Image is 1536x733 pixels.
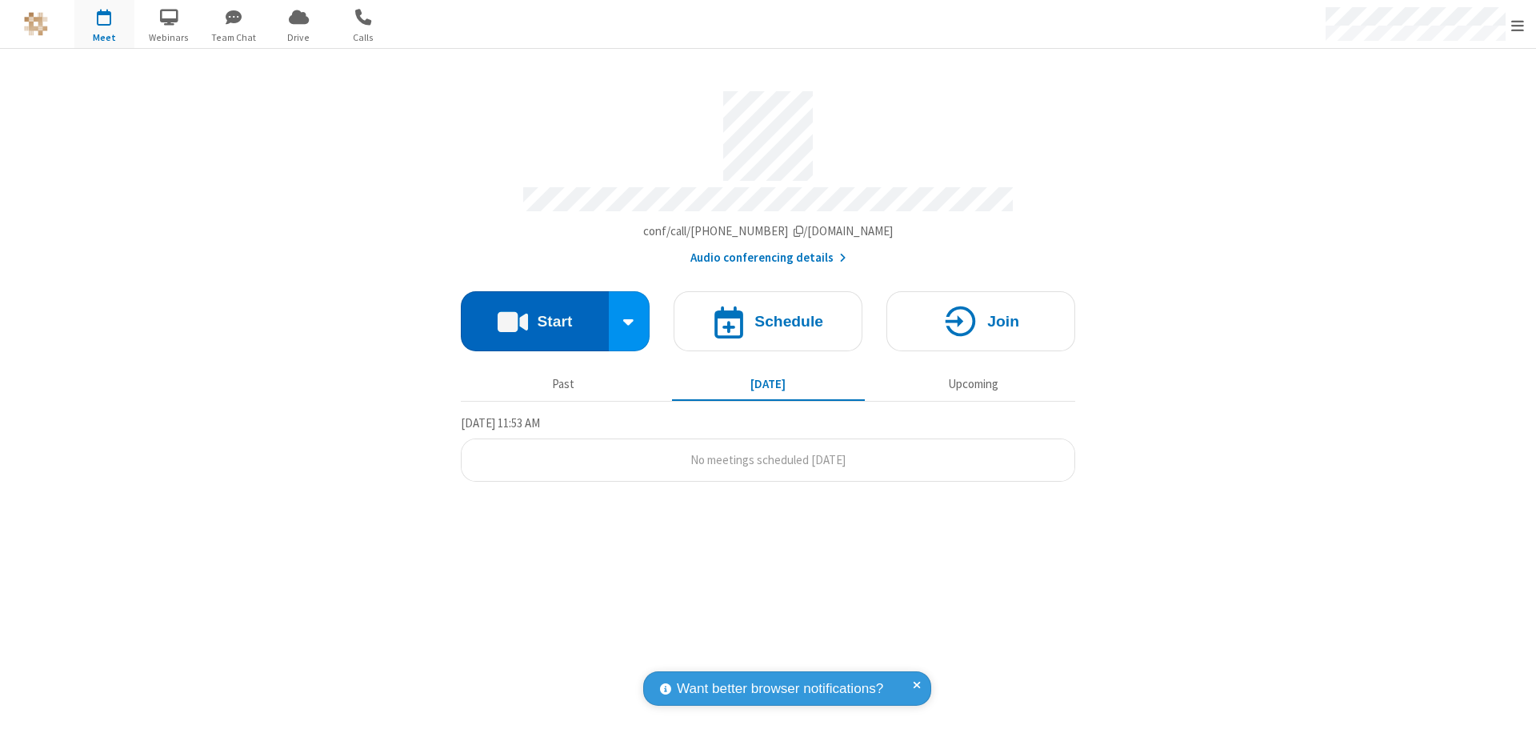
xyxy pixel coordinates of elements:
[643,223,894,238] span: Copy my meeting room link
[877,369,1070,399] button: Upcoming
[1496,691,1524,722] iframe: Chat
[674,291,862,351] button: Schedule
[461,415,540,431] span: [DATE] 11:53 AM
[461,79,1075,267] section: Account details
[886,291,1075,351] button: Join
[677,679,883,699] span: Want better browser notifications?
[643,222,894,241] button: Copy my meeting room linkCopy my meeting room link
[269,30,329,45] span: Drive
[461,291,609,351] button: Start
[987,314,1019,329] h4: Join
[690,249,846,267] button: Audio conferencing details
[74,30,134,45] span: Meet
[754,314,823,329] h4: Schedule
[204,30,264,45] span: Team Chat
[334,30,394,45] span: Calls
[139,30,199,45] span: Webinars
[672,369,865,399] button: [DATE]
[609,291,650,351] div: Start conference options
[467,369,660,399] button: Past
[690,452,846,467] span: No meetings scheduled [DATE]
[461,414,1075,483] section: Today's Meetings
[24,12,48,36] img: QA Selenium DO NOT DELETE OR CHANGE
[537,314,572,329] h4: Start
